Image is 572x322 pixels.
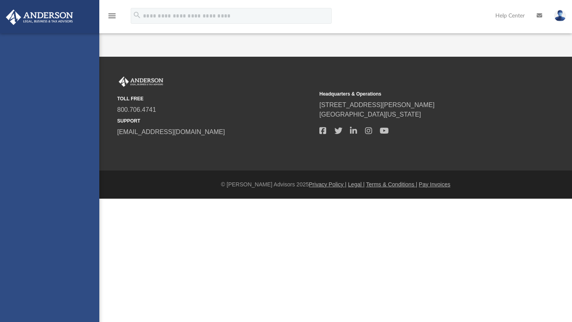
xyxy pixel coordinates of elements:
[117,128,225,135] a: [EMAIL_ADDRESS][DOMAIN_NAME]
[117,106,156,113] a: 800.706.4741
[554,10,566,21] img: User Pic
[419,181,450,188] a: Pay Invoices
[319,90,516,98] small: Headquarters & Operations
[319,111,421,118] a: [GEOGRAPHIC_DATA][US_STATE]
[4,10,75,25] img: Anderson Advisors Platinum Portal
[117,77,165,87] img: Anderson Advisors Platinum Portal
[366,181,417,188] a: Terms & Conditions |
[309,181,347,188] a: Privacy Policy |
[117,95,314,102] small: TOLL FREE
[107,11,117,21] i: menu
[348,181,365,188] a: Legal |
[117,117,314,125] small: SUPPORT
[99,180,572,189] div: © [PERSON_NAME] Advisors 2025
[319,102,435,108] a: [STREET_ADDRESS][PERSON_NAME]
[107,15,117,21] a: menu
[133,11,141,19] i: search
